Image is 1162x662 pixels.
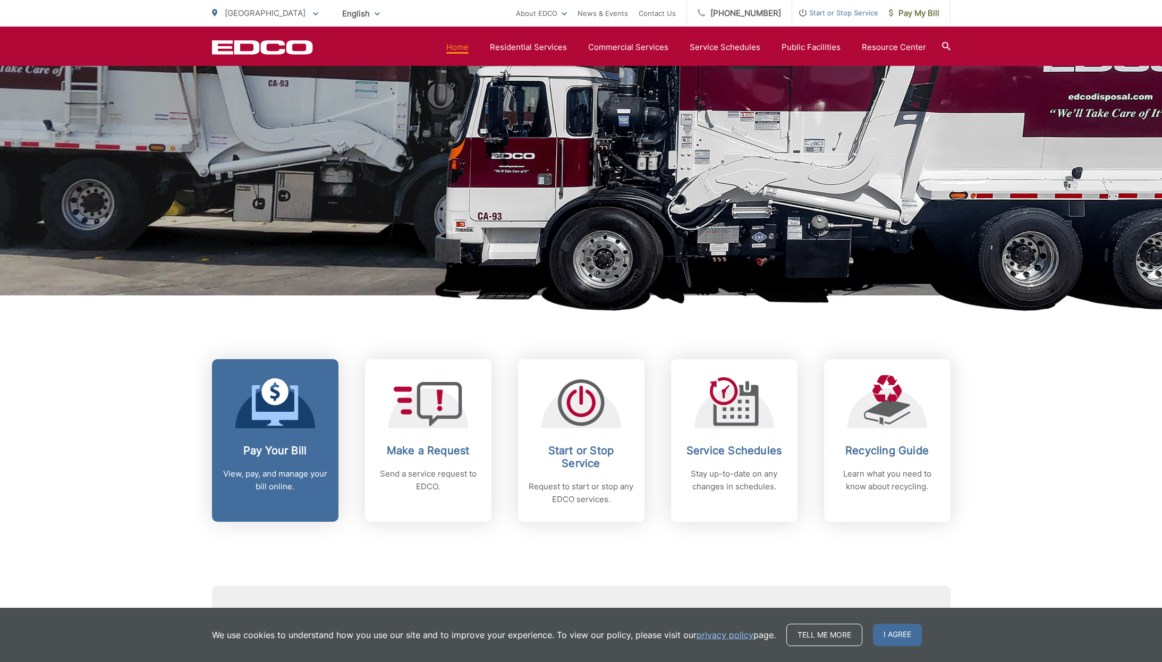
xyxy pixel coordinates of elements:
span: Pay My Bill [889,7,939,20]
p: We use cookies to understand how you use our site and to improve your experience. To view our pol... [212,629,776,641]
a: Contact Us [639,7,676,20]
a: Make a Request Send a service request to EDCO. [365,359,491,522]
a: Residential Services [490,41,567,54]
h2: Make a Request [376,444,481,457]
h2: Pay Your Bill [223,444,328,457]
a: Resource Center [862,41,926,54]
a: Public Facilities [782,41,841,54]
h2: Start or Stop Service [529,444,634,470]
a: Service Schedules [690,41,760,54]
a: Home [446,41,469,54]
p: Learn what you need to know about recycling. [835,468,940,493]
h2: Service Schedules [682,444,787,457]
a: Service Schedules Stay up-to-date on any changes in schedules. [671,359,798,522]
p: Request to start or stop any EDCO services. [529,480,634,506]
p: View, pay, and manage your bill online. [223,468,328,493]
a: Pay Your Bill View, pay, and manage your bill online. [212,359,338,522]
a: EDCD logo. Return to the homepage. [212,40,313,55]
a: Recycling Guide Learn what you need to know about recycling. [824,359,951,522]
span: [GEOGRAPHIC_DATA] [225,8,306,18]
span: I agree [873,624,922,646]
a: privacy policy [697,629,753,641]
span: English [334,4,388,23]
a: News & Events [578,7,628,20]
a: Commercial Services [588,41,668,54]
p: Send a service request to EDCO. [376,468,481,493]
h2: Recycling Guide [835,444,940,457]
a: Tell me more [786,624,862,646]
p: Stay up-to-date on any changes in schedules. [682,468,787,493]
a: About EDCO [516,7,567,20]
